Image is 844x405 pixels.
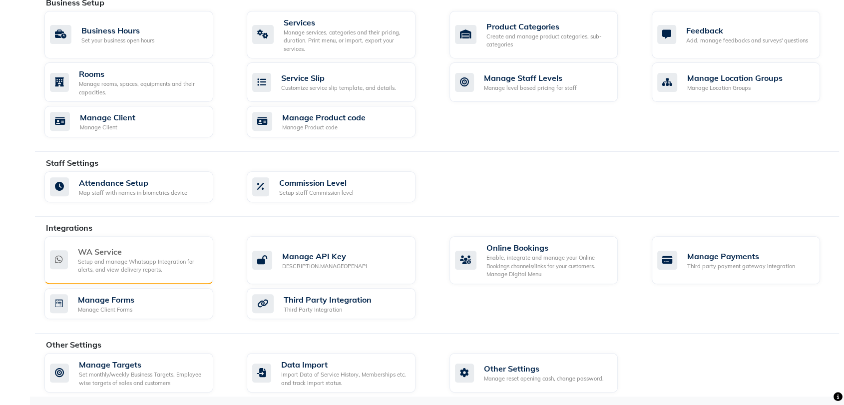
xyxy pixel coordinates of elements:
div: Rooms [79,68,205,80]
div: Manage Forms [78,294,134,306]
a: Manage FormsManage Client Forms [44,288,232,320]
a: Commission LevelSetup staff Commission level [247,171,434,203]
div: Service Slip [281,72,396,84]
a: Manage Location GroupsManage Location Groups [652,62,839,102]
a: Manage ClientManage Client [44,106,232,137]
div: Manage level based pricing for staff [484,84,577,92]
div: Manage Client Forms [78,306,134,314]
div: WA Service [78,246,205,258]
div: Customize service slip template, and details. [281,84,396,92]
a: Manage TargetsSet monthly/weekly Business Targets, Employee wise targets of sales and customers [44,353,232,393]
div: Third Party Integration [284,294,372,306]
a: Product CategoriesCreate and manage product categories, sub-categories [449,11,637,59]
a: Attendance SetupMap staff with names in biometrics device [44,171,232,203]
div: Business Hours [81,24,154,36]
div: Manage Location Groups [687,72,783,84]
a: Online BookingsEnable, integrate and manage your Online Bookings channels/links for your customer... [449,236,637,284]
a: FeedbackAdd, manage feedbacks and surveys' questions [652,11,839,59]
div: Commission Level [279,177,354,189]
div: Manage rooms, spaces, equipments and their capacities. [79,80,205,96]
div: Manage Product code [282,123,366,132]
div: Attendance Setup [79,177,187,189]
a: Manage Product codeManage Product code [247,106,434,137]
a: Business HoursSet your business open hours [44,11,232,59]
div: Online Bookings [486,242,610,254]
div: Manage services, categories and their pricing, duration. Print menu, or import, export your servi... [284,28,408,53]
a: Third Party IntegrationThird Party Integration [247,288,434,320]
div: Manage Product code [282,111,366,123]
a: RoomsManage rooms, spaces, equipments and their capacities. [44,62,232,102]
a: Manage API KeyDESCRIPTION.MANAGEOPENAPI [247,236,434,284]
a: Manage Staff LevelsManage level based pricing for staff [449,62,637,102]
div: Set monthly/weekly Business Targets, Employee wise targets of sales and customers [79,371,205,387]
div: Setup and manage Whatsapp Integration for alerts, and view delivery reports. [78,258,205,274]
div: Import Data of Service History, Memberships etc. and track import status. [281,371,408,387]
div: Manage reset opening cash, change password. [484,375,604,383]
div: Add, manage feedbacks and surveys' questions [686,36,808,45]
a: Service SlipCustomize service slip template, and details. [247,62,434,102]
a: WA ServiceSetup and manage Whatsapp Integration for alerts, and view delivery reports. [44,236,232,284]
a: ServicesManage services, categories and their pricing, duration. Print menu, or import, export yo... [247,11,434,59]
div: Manage Targets [79,359,205,371]
div: Manage API Key [282,250,367,262]
div: Manage Payments [687,250,795,262]
div: Manage Location Groups [687,84,783,92]
div: Other Settings [484,363,604,375]
div: Product Categories [486,20,610,32]
div: Manage Staff Levels [484,72,577,84]
div: Map staff with names in biometrics device [79,189,187,197]
a: Data ImportImport Data of Service History, Memberships etc. and track import status. [247,353,434,393]
div: Third Party Integration [284,306,372,314]
div: Services [284,16,408,28]
div: Data Import [281,359,408,371]
a: Manage PaymentsThird party payment gateway integration [652,236,839,284]
div: Setup staff Commission level [279,189,354,197]
div: Feedback [686,24,808,36]
div: Enable, integrate and manage your Online Bookings channels/links for your customers. Manage Digit... [486,254,610,279]
div: Set your business open hours [81,36,154,45]
div: Third party payment gateway integration [687,262,795,271]
div: DESCRIPTION.MANAGEOPENAPI [282,262,367,271]
div: Manage Client [80,123,135,132]
div: Create and manage product categories, sub-categories [486,32,610,49]
a: Other SettingsManage reset opening cash, change password. [449,353,637,393]
div: Manage Client [80,111,135,123]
